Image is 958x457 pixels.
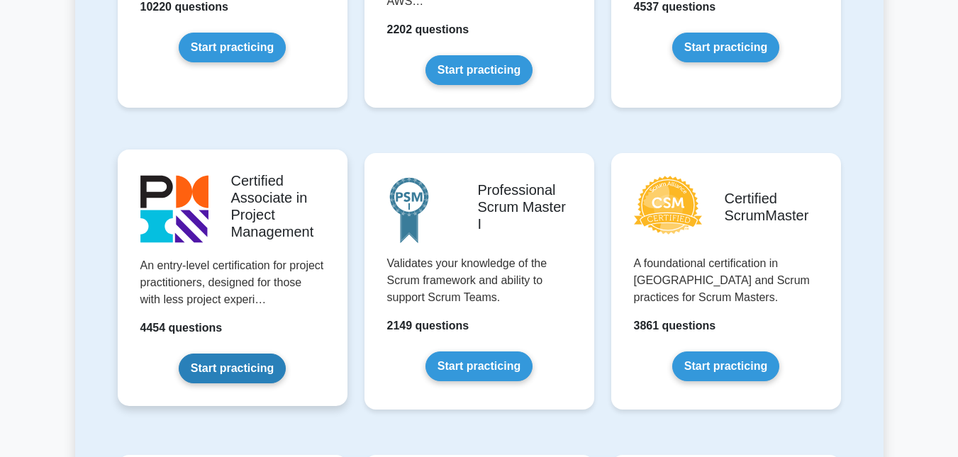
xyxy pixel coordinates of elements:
a: Start practicing [425,351,533,381]
a: Start practicing [179,33,286,62]
a: Start practicing [672,33,779,62]
a: Start practicing [179,354,286,383]
a: Start practicing [425,55,533,85]
a: Start practicing [672,351,779,381]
